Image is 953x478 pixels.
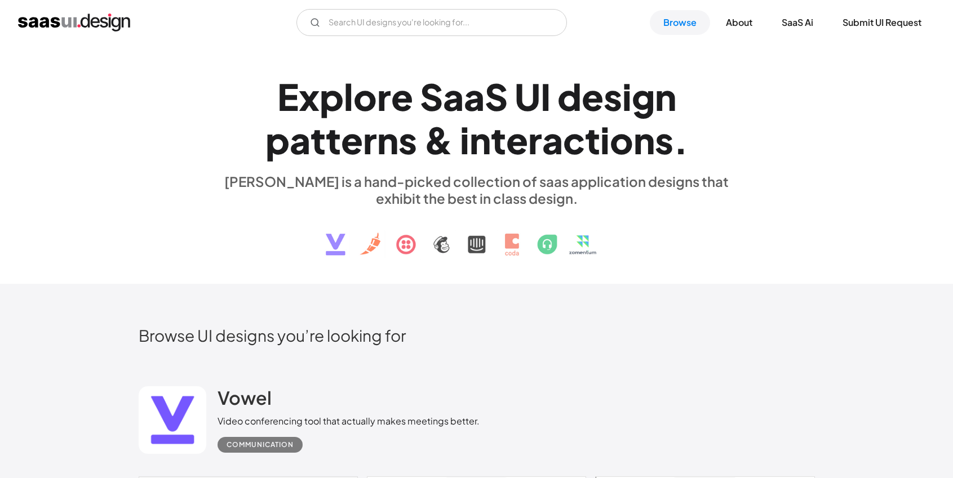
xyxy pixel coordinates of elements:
div: n [633,118,655,162]
div: Communication [227,438,294,452]
div: x [299,75,320,118]
div: d [557,75,582,118]
div: E [277,75,299,118]
div: n [655,75,676,118]
a: Vowel [218,386,272,414]
div: S [485,75,508,118]
div: r [377,75,391,118]
div: s [655,118,673,162]
div: e [582,75,604,118]
div: Video conferencing tool that actually makes meetings better. [218,414,480,428]
div: p [265,118,290,162]
div: a [290,118,311,162]
a: About [712,10,766,35]
div: [PERSON_NAME] is a hand-picked collection of saas application designs that exhibit the best in cl... [218,173,736,207]
div: i [622,75,632,118]
input: Search UI designs you're looking for... [296,9,567,36]
a: Browse [650,10,710,35]
div: r [363,118,377,162]
div: e [506,118,528,162]
h2: Vowel [218,386,272,409]
a: SaaS Ai [768,10,827,35]
a: Submit UI Request [829,10,935,35]
form: Email Form [296,9,567,36]
div: n [377,118,398,162]
a: home [18,14,130,32]
div: I [540,75,551,118]
img: text, icon, saas logo [306,207,648,265]
div: a [542,118,563,162]
div: s [398,118,417,162]
div: p [320,75,344,118]
div: i [460,118,469,162]
div: t [311,118,326,162]
div: t [585,118,600,162]
h1: Explore SaaS UI design patterns & interactions. [218,75,736,162]
div: o [610,118,633,162]
div: a [464,75,485,118]
div: r [528,118,542,162]
div: . [673,118,688,162]
div: i [600,118,610,162]
div: a [443,75,464,118]
div: t [326,118,341,162]
div: s [604,75,622,118]
div: o [353,75,377,118]
div: l [344,75,353,118]
div: & [424,118,453,162]
div: e [391,75,413,118]
h2: Browse UI designs you’re looking for [139,325,815,345]
div: n [469,118,491,162]
div: c [563,118,585,162]
div: t [491,118,506,162]
div: g [632,75,655,118]
div: e [341,118,363,162]
div: U [515,75,540,118]
div: S [420,75,443,118]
